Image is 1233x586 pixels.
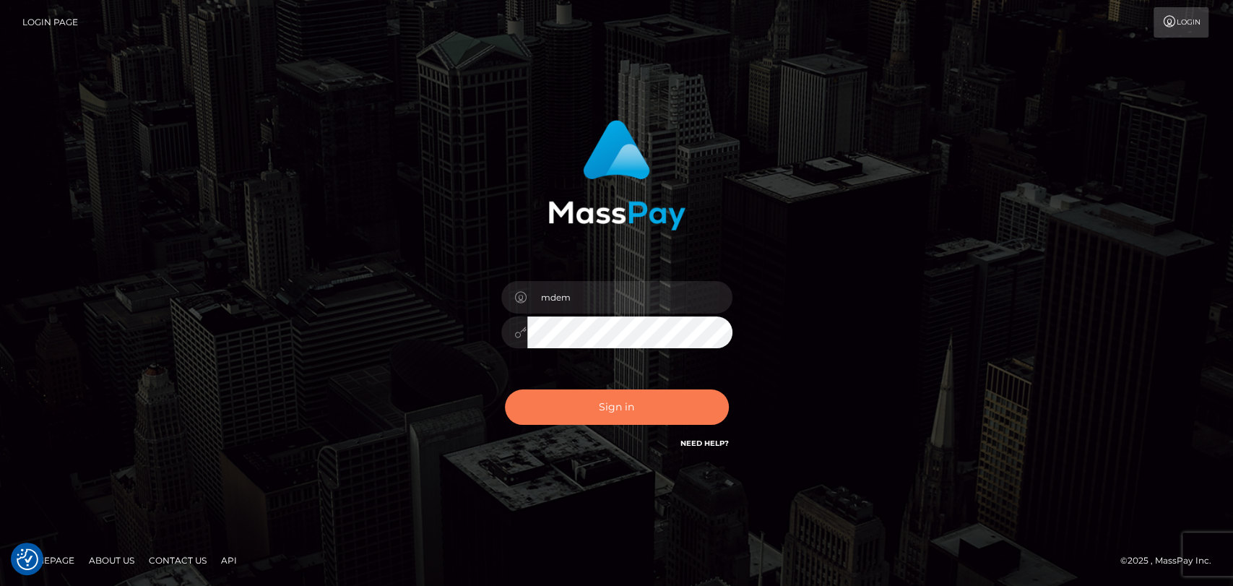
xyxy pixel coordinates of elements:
[143,549,212,572] a: Contact Us
[680,439,729,448] a: Need Help?
[17,548,38,570] button: Consent Preferences
[1120,553,1222,569] div: © 2025 , MassPay Inc.
[215,549,243,572] a: API
[17,548,38,570] img: Revisit consent button
[505,389,729,425] button: Sign in
[548,120,685,230] img: MassPay Login
[16,549,80,572] a: Homepage
[22,7,78,38] a: Login Page
[1154,7,1208,38] a: Login
[83,549,140,572] a: About Us
[527,281,732,314] input: Username...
